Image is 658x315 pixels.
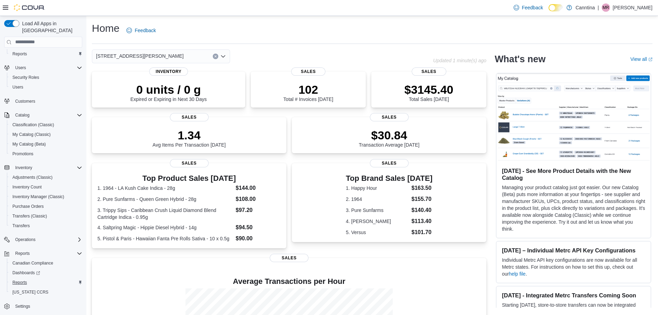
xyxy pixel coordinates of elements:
[346,185,409,192] dt: 1. Happy Hour
[630,56,652,62] a: View allExternal link
[12,270,40,276] span: Dashboards
[12,84,23,90] span: Users
[97,235,233,242] dt: 5. Pistol & Paris - Hawaiian Fanta Pre Rolls Sativa - 10 x 0.5g
[1,96,85,106] button: Customers
[549,4,563,11] input: Dark Mode
[12,97,82,105] span: Customers
[7,182,85,192] button: Inventory Count
[131,83,207,96] p: 0 units / 0 g
[575,3,595,12] p: Canntina
[7,49,85,59] button: Reports
[10,288,51,296] a: [US_STATE] CCRS
[10,259,82,267] span: Canadian Compliance
[291,67,326,76] span: Sales
[236,223,281,232] dd: $94.50
[7,221,85,231] button: Transfers
[10,121,82,129] span: Classification (Classic)
[15,65,26,71] span: Users
[10,50,30,58] a: Reports
[7,202,85,211] button: Purchase Orders
[12,75,39,80] span: Security Roles
[10,202,82,211] span: Purchase Orders
[404,83,454,96] p: $3145.40
[149,67,188,76] span: Inventory
[433,58,486,63] p: Updated 1 minute(s) ago
[411,228,432,237] dd: $101.70
[10,140,82,148] span: My Catalog (Beta)
[502,247,645,254] h3: [DATE] – Individual Metrc API Key Configurations
[12,260,53,266] span: Canadian Compliance
[96,52,184,60] span: [STREET_ADDRESS][PERSON_NAME]
[7,258,85,268] button: Canadian Compliance
[10,150,36,158] a: Promotions
[12,164,82,172] span: Inventory
[15,251,30,256] span: Reports
[1,63,85,73] button: Users
[12,249,32,258] button: Reports
[10,269,43,277] a: Dashboards
[10,288,82,296] span: Washington CCRS
[12,64,29,72] button: Users
[1,163,85,173] button: Inventory
[359,128,420,142] p: $30.84
[12,235,38,244] button: Operations
[220,54,226,59] button: Open list of options
[10,278,30,287] a: Reports
[411,184,432,192] dd: $163.50
[19,20,82,34] span: Load All Apps in [GEOGRAPHIC_DATA]
[12,141,46,147] span: My Catalog (Beta)
[15,165,32,170] span: Inventory
[7,287,85,297] button: [US_STATE] CCRS
[346,196,409,203] dt: 2. 1964
[648,57,652,62] svg: External link
[12,184,42,190] span: Inventory Count
[10,83,82,91] span: Users
[131,83,207,102] div: Expired or Expiring in Next 30 Days
[135,27,156,34] span: Feedback
[495,54,545,65] h2: What's new
[411,206,432,214] dd: $140.40
[236,184,281,192] dd: $144.00
[7,173,85,182] button: Adjustments (Classic)
[549,11,549,12] span: Dark Mode
[10,259,56,267] a: Canadian Compliance
[97,185,233,192] dt: 1. 1964 - LA Kush Cake Indica - 28g
[346,207,409,214] dt: 3. Pure Sunfarms
[10,130,54,139] a: My Catalog (Classic)
[10,212,50,220] a: Transfers (Classic)
[12,64,82,72] span: Users
[124,24,159,37] a: Feedback
[10,202,47,211] a: Purchase Orders
[12,51,27,57] span: Reports
[602,3,610,12] div: Matthew Reddy
[10,73,42,82] a: Security Roles
[283,83,333,96] p: 102
[10,183,45,191] a: Inventory Count
[7,278,85,287] button: Reports
[213,54,218,59] button: Clear input
[10,121,57,129] a: Classification (Classic)
[502,292,645,299] h3: [DATE] - Integrated Metrc Transfers Coming Soon
[613,3,652,12] p: [PERSON_NAME]
[10,193,82,201] span: Inventory Manager (Classic)
[10,269,82,277] span: Dashboards
[359,128,420,148] div: Transaction Average [DATE]
[346,229,409,236] dt: 5. Versus
[12,111,82,119] span: Catalog
[598,3,599,12] p: |
[12,194,64,200] span: Inventory Manager (Classic)
[153,128,226,142] p: 1.34
[7,211,85,221] button: Transfers (Classic)
[12,122,54,128] span: Classification (Classic)
[12,289,48,295] span: [US_STATE] CCRS
[15,304,30,309] span: Settings
[10,150,82,158] span: Promotions
[511,1,546,15] a: Feedback
[10,73,82,82] span: Security Roles
[170,113,209,121] span: Sales
[10,222,32,230] a: Transfers
[522,4,543,11] span: Feedback
[92,21,120,35] h1: Home
[1,301,85,311] button: Settings
[12,204,44,209] span: Purchase Orders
